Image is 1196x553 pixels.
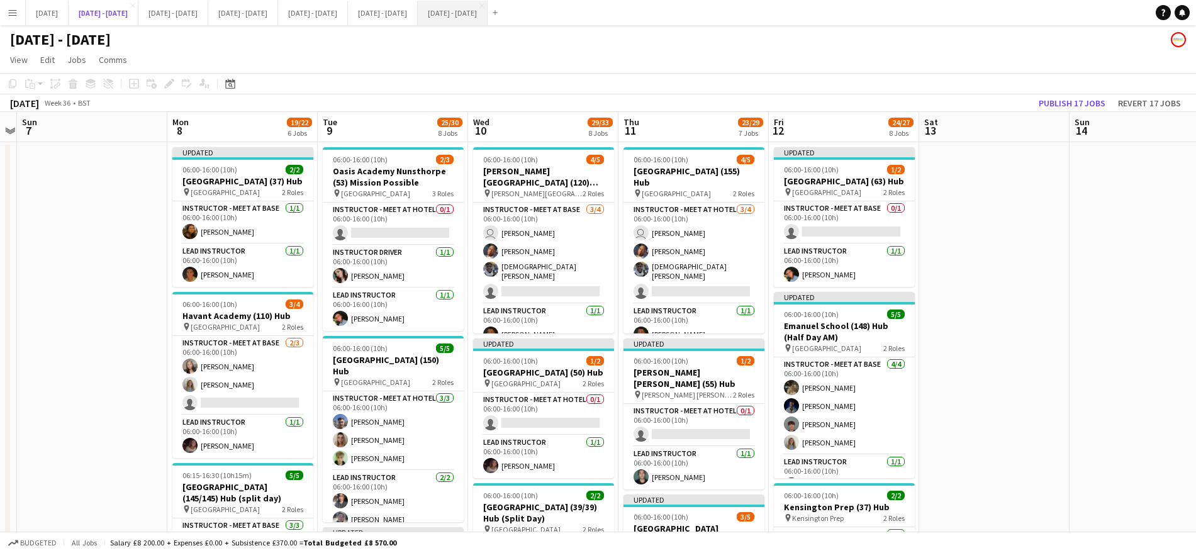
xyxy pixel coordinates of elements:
app-job-card: Updated06:00-16:00 (10h)1/2[GEOGRAPHIC_DATA] (63) Hub [GEOGRAPHIC_DATA]2 RolesInstructor - Meet a... [774,147,915,287]
span: 06:00-16:00 (10h) [182,299,237,309]
span: 3 Roles [432,189,454,198]
span: 2 Roles [583,525,604,534]
app-user-avatar: Programmes & Operations [1171,32,1186,47]
app-job-card: Updated06:00-16:00 (10h)1/2[GEOGRAPHIC_DATA] (50) Hub [GEOGRAPHIC_DATA]2 RolesInstructor - Meet a... [473,338,614,478]
span: 2 Roles [583,189,604,198]
span: Mon [172,116,189,128]
app-card-role: Instructor - Meet at Base3/406:00-16:00 (10h) [PERSON_NAME][PERSON_NAME][DEMOGRAPHIC_DATA][PERSON... [473,203,614,304]
span: 06:00-16:00 (10h) [634,512,688,522]
app-card-role: Instructor - Meet at Base4/406:00-16:00 (10h)[PERSON_NAME][PERSON_NAME][PERSON_NAME][PERSON_NAME] [774,357,915,455]
h3: [GEOGRAPHIC_DATA] (39/39) Hub (Split Day) [473,501,614,524]
span: [GEOGRAPHIC_DATA] [792,344,861,353]
button: Publish 17 jobs [1034,95,1110,111]
h3: Havant Academy (110) Hub [172,310,313,321]
span: Sun [22,116,37,128]
div: 8 Jobs [438,128,462,138]
span: 24/27 [888,118,914,127]
span: 8 [170,123,189,138]
app-card-role: Instructor - Meet at Hotel0/106:00-16:00 (10h) [323,203,464,245]
h3: [GEOGRAPHIC_DATA][PERSON_NAME] (140) Hub [623,523,764,545]
span: 25/30 [437,118,462,127]
button: [DATE] - [DATE] [278,1,348,25]
span: 06:00-16:00 (10h) [333,155,388,164]
span: [GEOGRAPHIC_DATA] [341,377,410,387]
span: Sun [1075,116,1090,128]
app-card-role: Lead Instructor1/106:00-16:00 (10h)[PERSON_NAME] [623,304,764,347]
span: 2 Roles [583,379,604,388]
span: Edit [40,54,55,65]
div: 8 Jobs [588,128,612,138]
app-job-card: 06:00-16:00 (10h)4/5[PERSON_NAME][GEOGRAPHIC_DATA] (120) Time Attack (H/D AM) [PERSON_NAME][GEOGR... [473,147,614,333]
h3: [GEOGRAPHIC_DATA] (37) Hub [172,176,313,187]
span: Sat [924,116,938,128]
app-job-card: 06:00-16:00 (10h)5/5[GEOGRAPHIC_DATA] (150) Hub [GEOGRAPHIC_DATA]2 RolesInstructor - Meet at Hote... [323,336,464,522]
app-card-role: Lead Instructor1/106:00-16:00 (10h)[PERSON_NAME] [774,244,915,287]
span: 1/2 [586,356,604,366]
div: Updated06:00-16:00 (10h)1/2[PERSON_NAME] [PERSON_NAME] (55) Hub [PERSON_NAME] [PERSON_NAME]2 Role... [623,338,764,489]
app-job-card: 06:00-16:00 (10h)3/4Havant Academy (110) Hub [GEOGRAPHIC_DATA]2 RolesInstructor - Meet at Base2/3... [172,292,313,458]
span: 06:00-16:00 (10h) [333,344,388,353]
button: [DATE] - [DATE] [208,1,278,25]
span: 2 Roles [432,377,454,387]
span: [PERSON_NAME][GEOGRAPHIC_DATA] [491,189,583,198]
app-card-role: Instructor - Meet at Base2/306:00-16:00 (10h)[PERSON_NAME][PERSON_NAME] [172,336,313,415]
span: [GEOGRAPHIC_DATA] [491,379,561,388]
a: Edit [35,52,60,68]
span: [GEOGRAPHIC_DATA] [191,187,260,197]
button: Budgeted [6,536,59,550]
span: 1/2 [737,356,754,366]
span: 2 Roles [883,187,905,197]
h3: [GEOGRAPHIC_DATA] (150) Hub [323,354,464,377]
span: 2/2 [286,165,303,174]
div: Updated [323,527,464,537]
span: 3/4 [286,299,303,309]
app-card-role: Instructor Driver1/106:00-16:00 (10h)[PERSON_NAME] [323,245,464,288]
span: Kensington Prep [792,513,844,523]
app-card-role: Instructor - Meet at Hotel0/106:00-16:00 (10h) [473,393,614,435]
app-card-role: Lead Instructor1/106:00-16:00 (10h)[PERSON_NAME] [623,447,764,489]
app-card-role: Lead Instructor2/206:00-16:00 (10h)[PERSON_NAME][PERSON_NAME] [323,471,464,532]
span: 2/2 [887,491,905,500]
app-card-role: Instructor - Meet at Hotel3/306:00-16:00 (10h)[PERSON_NAME][PERSON_NAME][PERSON_NAME] [323,391,464,471]
app-job-card: Updated06:00-16:00 (10h)2/2[GEOGRAPHIC_DATA] (37) Hub [GEOGRAPHIC_DATA]2 RolesInstructor - Meet a... [172,147,313,287]
app-card-role: Instructor - Meet at Hotel3/406:00-16:00 (10h) [PERSON_NAME][PERSON_NAME][DEMOGRAPHIC_DATA][PERSO... [623,203,764,304]
app-job-card: 06:00-16:00 (10h)2/3Oasis Academy Nunsthorpe (53) Mission Possible [GEOGRAPHIC_DATA]3 RolesInstru... [323,147,464,331]
span: 9 [321,123,337,138]
span: [GEOGRAPHIC_DATA] [191,322,260,332]
span: 06:00-16:00 (10h) [784,491,839,500]
span: 14 [1073,123,1090,138]
span: 06:00-16:00 (10h) [634,155,688,164]
span: 06:00-16:00 (10h) [483,491,538,500]
div: 8 Jobs [889,128,913,138]
span: 2 Roles [282,187,303,197]
span: 06:00-16:00 (10h) [483,356,538,366]
span: Total Budgeted £8 570.00 [303,538,396,547]
span: 12 [772,123,784,138]
app-card-role: Instructor - Meet at Base1/106:00-16:00 (10h)[PERSON_NAME] [172,201,313,244]
div: 7 Jobs [739,128,763,138]
button: [DATE] - [DATE] [348,1,418,25]
span: 06:00-16:00 (10h) [634,356,688,366]
span: Tue [323,116,337,128]
span: 06:00-16:00 (10h) [784,310,839,319]
app-card-role: Lead Instructor1/106:00-16:00 (10h)[PERSON_NAME] [323,288,464,331]
div: [DATE] [10,97,39,109]
span: All jobs [69,538,99,547]
span: [GEOGRAPHIC_DATA] [491,525,561,534]
span: 4/5 [586,155,604,164]
button: [DATE] - [DATE] [418,1,488,25]
span: 10 [471,123,489,138]
app-card-role: Instructor - Meet at Base0/106:00-16:00 (10h) [774,201,915,244]
span: 5/5 [286,471,303,480]
h3: Emanuel School (148) Hub (Half Day AM) [774,320,915,343]
app-card-role: Lead Instructor1/106:00-16:00 (10h)[PERSON_NAME] [473,304,614,347]
span: 5/5 [436,344,454,353]
button: Revert 17 jobs [1113,95,1186,111]
h3: [GEOGRAPHIC_DATA] (145/145) Hub (split day) [172,481,313,504]
span: 19/22 [287,118,312,127]
button: [DATE] [26,1,69,25]
span: 06:00-16:00 (10h) [182,165,237,174]
div: Salary £8 200.00 + Expenses £0.00 + Subsistence £370.00 = [110,538,396,547]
